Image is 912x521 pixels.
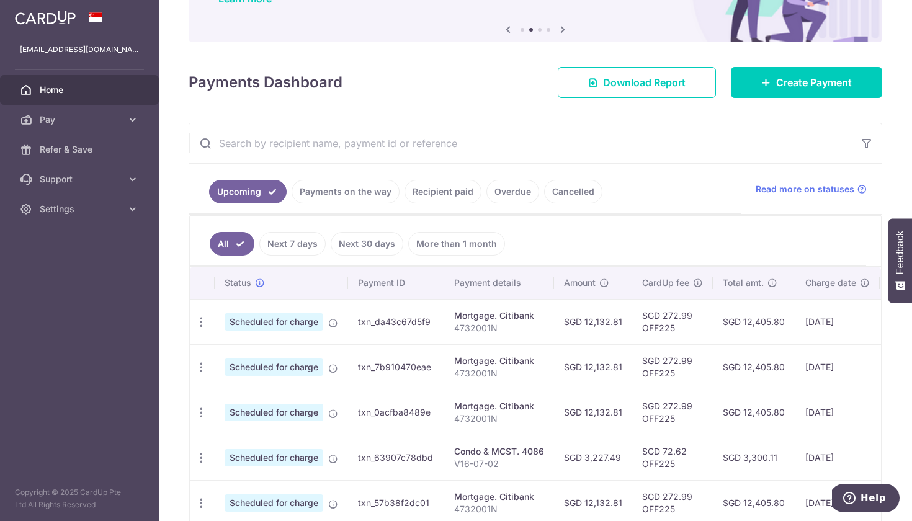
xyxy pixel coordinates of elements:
a: Next 30 days [331,232,403,256]
a: Overdue [486,180,539,203]
div: Mortgage. Citibank [454,355,544,367]
span: Scheduled for charge [225,494,323,512]
div: Mortgage. Citibank [454,400,544,412]
a: Download Report [558,67,716,98]
a: More than 1 month [408,232,505,256]
td: [DATE] [795,435,880,480]
span: Feedback [895,231,906,274]
p: [EMAIL_ADDRESS][DOMAIN_NAME] [20,43,139,56]
button: Feedback - Show survey [888,218,912,303]
span: Download Report [603,75,686,90]
td: SGD 12,405.80 [713,299,795,344]
span: Home [40,84,122,96]
span: Refer & Save [40,143,122,156]
a: Next 7 days [259,232,326,256]
td: SGD 3,300.11 [713,435,795,480]
span: Status [225,277,251,289]
span: Support [40,173,122,185]
img: CardUp [15,10,76,25]
td: SGD 3,227.49 [554,435,632,480]
td: SGD 12,405.80 [713,344,795,390]
span: Amount [564,277,596,289]
div: Condo & MCST. 4086 [454,445,544,458]
td: [DATE] [795,344,880,390]
td: SGD 12,132.81 [554,299,632,344]
a: Create Payment [731,67,882,98]
td: SGD 272.99 OFF225 [632,344,713,390]
span: Charge date [805,277,856,289]
a: Read more on statuses [756,183,867,195]
td: txn_0acfba8489e [348,390,444,435]
span: Read more on statuses [756,183,854,195]
span: Scheduled for charge [225,358,323,376]
span: CardUp fee [642,277,689,289]
p: V16-07-02 [454,458,544,470]
td: SGD 12,405.80 [713,390,795,435]
td: SGD 12,132.81 [554,344,632,390]
td: SGD 272.99 OFF225 [632,299,713,344]
td: [DATE] [795,299,880,344]
td: SGD 272.99 OFF225 [632,390,713,435]
a: All [210,232,254,256]
span: Create Payment [776,75,852,90]
td: txn_7b910470eae [348,344,444,390]
a: Upcoming [209,180,287,203]
span: Total amt. [723,277,764,289]
td: txn_da43c67d5f9 [348,299,444,344]
td: txn_63907c78dbd [348,435,444,480]
th: Payment ID [348,267,444,299]
span: Scheduled for charge [225,313,323,331]
td: [DATE] [795,390,880,435]
div: Mortgage. Citibank [454,309,544,322]
h4: Payments Dashboard [189,71,342,94]
p: 4732001N [454,412,544,425]
iframe: Opens a widget where you can find more information [832,484,900,515]
span: Scheduled for charge [225,449,323,466]
p: 4732001N [454,322,544,334]
td: SGD 72.62 OFF225 [632,435,713,480]
a: Cancelled [544,180,602,203]
th: Payment details [444,267,554,299]
span: Pay [40,114,122,126]
a: Payments on the way [292,180,400,203]
input: Search by recipient name, payment id or reference [189,123,852,163]
p: 4732001N [454,367,544,380]
a: Recipient paid [405,180,481,203]
span: Scheduled for charge [225,404,323,421]
td: SGD 12,132.81 [554,390,632,435]
div: Mortgage. Citibank [454,491,544,503]
span: Settings [40,203,122,215]
p: 4732001N [454,503,544,515]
